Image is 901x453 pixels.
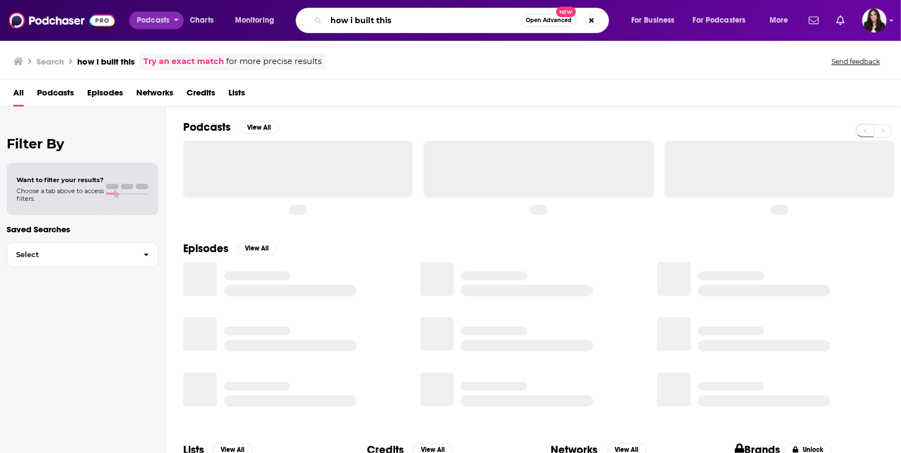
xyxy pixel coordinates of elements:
span: Open Advanced [526,18,572,23]
span: Podcasts [137,13,169,28]
img: User Profile [862,8,887,33]
button: open menu [762,12,802,29]
p: Saved Searches [7,224,158,235]
a: Networks [136,84,173,106]
button: open menu [623,12,689,29]
span: Charts [190,13,214,28]
span: For Business [631,13,675,28]
a: EpisodesView All [183,242,277,255]
a: Charts [183,12,220,29]
span: Choose a tab above to access filters. [17,187,104,202]
div: Search podcasts, credits, & more... [306,8,620,33]
button: Show profile menu [862,8,887,33]
h2: Podcasts [183,120,231,134]
input: Search podcasts, credits, & more... [326,12,521,29]
a: Podcasts [37,84,74,106]
button: View All [237,242,277,255]
a: All [13,84,24,106]
a: Episodes [87,84,123,106]
button: Select [7,242,158,267]
span: More [770,13,788,28]
button: open menu [227,12,289,29]
a: PodcastsView All [183,120,279,134]
span: for more precise results [226,55,322,68]
span: Logged in as RebeccaShapiro [862,8,887,33]
h3: Search [36,56,64,67]
span: Select [7,251,135,258]
span: Want to filter your results? [17,176,104,184]
h2: Filter By [7,136,158,152]
span: Monitoring [235,13,274,28]
button: open menu [129,12,184,29]
span: New [556,7,576,17]
h2: Episodes [183,242,228,255]
button: open menu [686,12,762,29]
img: Podchaser - Follow, Share and Rate Podcasts [9,10,115,31]
a: Lists [228,84,245,106]
a: Try an exact match [143,55,224,68]
button: Open AdvancedNew [521,14,577,27]
a: Credits [186,84,215,106]
a: Show notifications dropdown [832,11,849,30]
h3: how i built this [77,56,135,67]
button: View All [239,121,279,134]
span: For Podcasters [693,13,746,28]
a: Show notifications dropdown [804,11,823,30]
button: Send feedback [828,57,883,66]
